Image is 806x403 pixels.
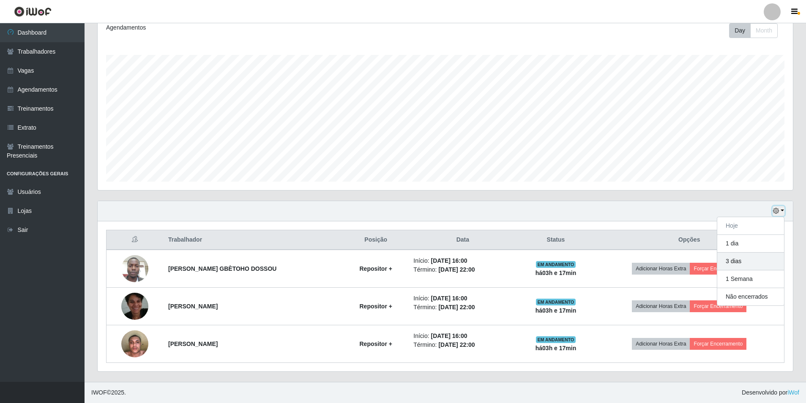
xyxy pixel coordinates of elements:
[431,295,467,302] time: [DATE] 16:00
[413,256,512,265] li: Início:
[106,23,381,32] div: Agendamentos
[413,332,512,340] li: Início:
[360,265,392,272] strong: Repositor +
[750,23,778,38] button: Month
[168,340,218,347] strong: [PERSON_NAME]
[413,303,512,312] li: Término:
[413,294,512,303] li: Início:
[121,251,148,286] img: 1747661300950.jpeg
[14,6,52,17] img: CoreUI Logo
[168,265,276,272] strong: [PERSON_NAME] GBÈTOHO DOSSOU
[742,388,799,397] span: Desenvolvido por
[536,307,576,314] strong: há 03 h e 17 min
[536,261,576,268] span: EM ANDAMENTO
[413,340,512,349] li: Término:
[431,257,467,264] time: [DATE] 16:00
[536,270,576,276] strong: há 03 h e 17 min
[632,263,690,275] button: Adicionar Horas Extra
[536,336,576,343] span: EM ANDAMENTO
[536,299,576,305] span: EM ANDAMENTO
[360,303,392,310] strong: Repositor +
[787,389,799,396] a: iWof
[690,338,746,350] button: Forçar Encerramento
[360,340,392,347] strong: Repositor +
[690,300,746,312] button: Forçar Encerramento
[168,303,218,310] strong: [PERSON_NAME]
[729,23,784,38] div: Toolbar with button groups
[163,230,343,250] th: Trabalhador
[517,230,594,250] th: Status
[438,341,475,348] time: [DATE] 22:00
[717,235,784,253] button: 1 dia
[632,338,690,350] button: Adicionar Horas Extra
[690,263,746,275] button: Forçar Encerramento
[413,265,512,274] li: Término:
[431,332,467,339] time: [DATE] 16:00
[729,23,778,38] div: First group
[438,266,475,273] time: [DATE] 22:00
[343,230,408,250] th: Posição
[717,217,784,235] button: Hoje
[121,276,148,336] img: 1754314235301.jpeg
[408,230,517,250] th: Data
[717,253,784,270] button: 3 dias
[729,23,751,38] button: Day
[717,288,784,305] button: Não encerrados
[632,300,690,312] button: Adicionar Horas Extra
[91,389,107,396] span: IWOF
[595,230,784,250] th: Opções
[717,270,784,288] button: 1 Semana
[121,326,148,362] img: 1756412010049.jpeg
[536,345,576,351] strong: há 03 h e 17 min
[91,388,126,397] span: © 2025 .
[438,304,475,310] time: [DATE] 22:00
